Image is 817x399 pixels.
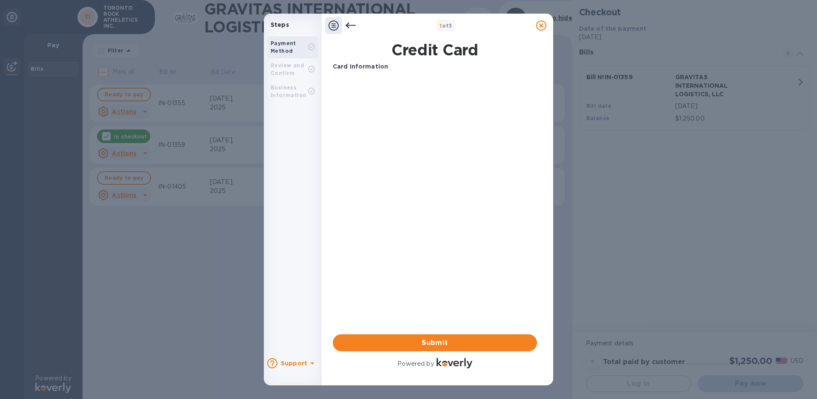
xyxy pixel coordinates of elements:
button: Submit [333,334,537,351]
span: 1 [440,23,442,29]
b: Review and Confirm [271,62,304,76]
img: Logo [437,358,472,368]
b: Card Information [333,63,388,70]
b: Business Information [271,84,306,98]
b: Payment Method [271,40,296,54]
b: Support [281,360,307,367]
span: Submit [340,338,530,348]
h1: Credit Card [329,41,540,59]
b: Steps [271,21,289,28]
p: Powered by [397,359,434,368]
iframe: Your browser does not support iframes [333,78,537,142]
b: of 3 [440,23,452,29]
